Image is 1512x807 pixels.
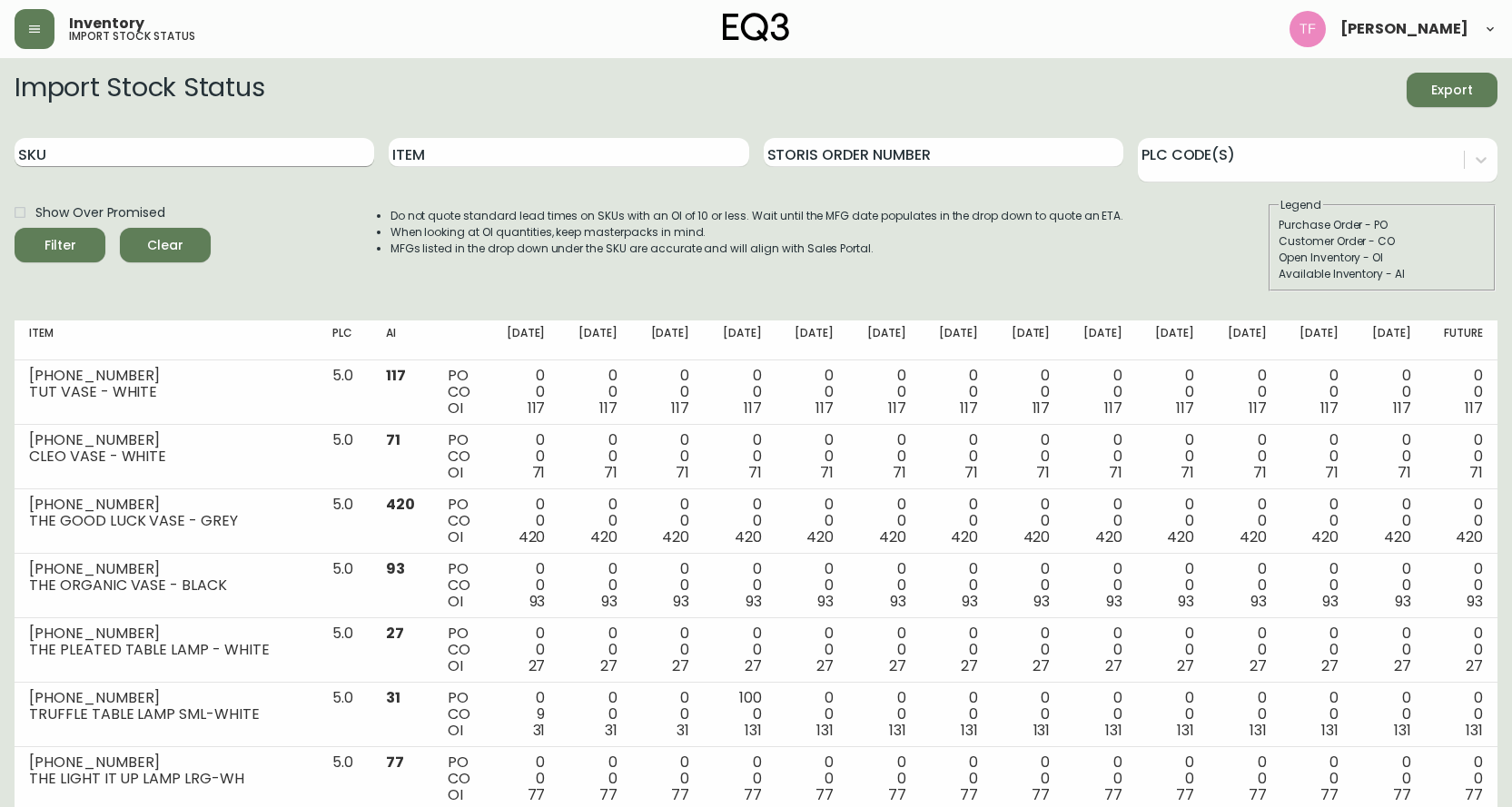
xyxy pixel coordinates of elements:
div: 0 0 [1440,690,1483,739]
div: PO CO [448,754,473,803]
span: 131 [1105,720,1122,741]
div: [PHONE_NUMBER] [29,432,303,448]
div: 0 0 [502,432,545,481]
span: 77 [744,784,762,805]
span: 27 [1177,655,1194,676]
div: 0 0 [1079,625,1122,674]
th: [DATE] [848,320,920,360]
div: 0 0 [791,690,834,739]
div: 0 0 [863,561,905,610]
span: 420 [386,494,415,515]
span: 93 [601,591,618,612]
div: 0 0 [1079,561,1122,610]
div: Purchase Order - PO [1279,217,1486,233]
div: 0 0 [1368,690,1410,739]
div: 0 0 [1368,561,1410,610]
span: 117 [744,398,762,418]
span: 31 [605,720,618,741]
div: 0 0 [1007,432,1050,481]
div: 0 0 [574,625,617,674]
span: 93 [1033,591,1050,612]
div: 0 0 [502,497,545,546]
span: 77 [528,784,546,805]
span: 93 [1467,591,1483,612]
div: 0 0 [718,497,761,546]
span: 93 [1106,591,1122,612]
div: PO CO [448,561,473,610]
span: 420 [1095,527,1122,547]
div: CLEO VASE - WHITE [29,448,303,465]
th: [DATE] [559,320,631,360]
span: 31 [677,720,689,741]
span: 117 [599,398,618,418]
div: 0 0 [1151,625,1194,674]
div: 0 0 [718,368,761,417]
div: 0 0 [502,368,545,417]
span: 77 [1176,784,1194,805]
span: 131 [961,720,978,741]
div: PO CO [448,432,473,481]
div: 0 0 [791,754,834,803]
div: PO CO [448,368,473,417]
span: 71 [748,462,762,483]
span: 77 [1032,784,1050,805]
th: [DATE] [632,320,704,360]
div: 0 0 [1368,368,1410,417]
div: 0 0 [574,690,617,739]
span: 117 [1393,398,1411,418]
div: 0 0 [1007,690,1050,739]
div: 0 0 [935,561,978,610]
div: 0 0 [935,690,978,739]
div: 0 0 [863,368,905,417]
td: 5.0 [318,489,371,554]
span: 77 [1393,784,1411,805]
span: 71 [964,462,978,483]
span: 27 [1250,655,1267,676]
span: 117 [1176,398,1194,418]
span: OI [448,655,463,676]
span: 31 [386,687,400,708]
div: 0 0 [1296,497,1339,546]
span: 93 [746,591,762,612]
div: 0 0 [502,561,545,610]
div: 0 0 [718,754,761,803]
div: 0 0 [1440,497,1483,546]
span: 131 [745,720,762,741]
span: 27 [1033,655,1050,676]
span: 31 [533,720,546,741]
div: TRUFFLE TABLE LAMP SML-WHITE [29,706,303,723]
span: 71 [1253,462,1267,483]
span: 77 [1320,784,1339,805]
th: Item [15,320,318,360]
img: logo [723,13,790,42]
div: 0 0 [647,754,689,803]
div: 0 0 [1223,625,1266,674]
td: 5.0 [318,683,371,747]
span: 420 [951,527,978,547]
div: 0 0 [1151,561,1194,610]
div: 0 0 [1007,754,1050,803]
span: 420 [1384,527,1411,547]
th: [DATE] [1281,320,1353,360]
button: Filter [15,228,105,262]
td: 5.0 [318,554,371,618]
div: PO CO [448,497,473,546]
span: Show Over Promised [35,203,165,222]
span: 27 [386,623,404,644]
li: MFGs listed in the drop down under the SKU are accurate and will align with Sales Portal. [390,241,1124,257]
span: OI [448,591,463,612]
span: 420 [662,527,689,547]
div: 0 0 [1296,754,1339,803]
span: 27 [961,655,978,676]
span: 77 [386,752,404,773]
div: 0 0 [1151,690,1194,739]
span: 117 [960,398,978,418]
div: 0 0 [718,561,761,610]
div: 0 0 [935,497,978,546]
div: 0 0 [791,368,834,417]
div: 0 0 [863,432,905,481]
span: 117 [815,398,834,418]
span: 420 [1240,527,1267,547]
span: 420 [806,527,834,547]
div: 0 0 [1079,690,1122,739]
